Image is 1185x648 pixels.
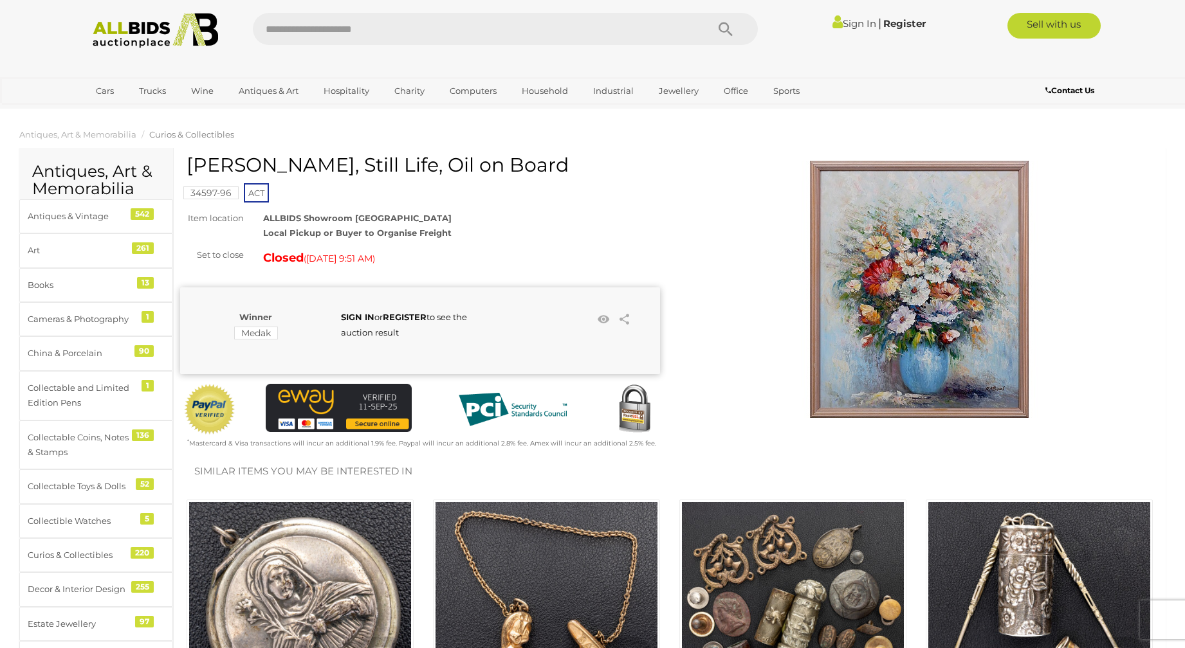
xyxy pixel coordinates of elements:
a: Collectable Toys & Dolls 52 [19,469,173,503]
div: 13 [137,277,154,289]
a: Antiques, Art & Memorabilia [19,129,136,139]
span: or to see the auction result [341,312,467,337]
div: 261 [132,242,154,254]
a: Household [513,80,576,102]
div: 255 [131,581,154,593]
div: Antiques & Vintage [28,209,134,224]
strong: ALLBIDS Showroom [GEOGRAPHIC_DATA] [263,213,452,223]
a: Curios & Collectibles 220 [19,538,173,572]
a: Art 261 [19,233,173,267]
div: 136 [132,429,154,441]
a: SIGN IN [341,312,374,322]
img: R. A. Bous, Still Life, Oil on Board [791,161,1048,418]
h1: [PERSON_NAME], Still Life, Oil on Board [187,154,657,175]
a: Sell with us [1007,13,1101,39]
a: Cameras & Photography 1 [19,302,173,336]
li: Watch this item [594,310,613,329]
a: Contact Us [1045,84,1098,98]
a: Register [883,17,926,30]
h2: Antiques, Art & Memorabilia [32,163,160,198]
span: | [878,16,881,30]
a: Sign In [832,17,876,30]
div: 1 [142,380,154,392]
h2: Similar items you may be interested in [194,466,1145,477]
span: ACT [244,183,269,203]
a: Cars [87,80,122,102]
div: Set to close [170,248,253,262]
div: Item location [170,211,253,226]
a: Collectable Coins, Notes & Stamps 136 [19,420,173,470]
a: [GEOGRAPHIC_DATA] [87,102,196,123]
a: Collectable and Limited Edition Pens 1 [19,371,173,420]
a: Antiques & Art [230,80,307,102]
div: Decor & Interior Design [28,582,134,597]
a: Sports [765,80,808,102]
button: Search [694,13,758,45]
img: Official PayPal Seal [183,384,236,435]
b: Winner [239,312,272,322]
div: 97 [135,616,154,627]
img: Secured by Rapid SSL [609,384,660,435]
b: Contact Us [1045,85,1094,95]
div: 90 [134,345,154,357]
a: Curios & Collectibles [149,129,234,139]
div: Cameras & Photography [28,312,134,327]
a: China & Porcelain 90 [19,336,173,370]
a: Antiques & Vintage 542 [19,199,173,233]
div: 1 [142,311,154,323]
div: 220 [131,547,154,559]
div: Collectable Toys & Dolls [28,479,134,494]
span: [DATE] 9:51 AM [306,253,372,264]
strong: Closed [263,251,304,265]
a: Hospitality [315,80,378,102]
div: 52 [136,478,154,490]
a: Computers [441,80,505,102]
div: Estate Jewellery [28,616,134,631]
div: Curios & Collectibles [28,548,134,562]
a: Books 13 [19,268,173,302]
a: Office [715,80,757,102]
mark: Medak [234,327,278,339]
a: REGISTER [383,312,427,322]
a: Decor & Interior Design 255 [19,572,173,606]
mark: 34597-96 [183,186,239,199]
img: Allbids.com.au [86,13,225,48]
div: Art [28,243,134,258]
a: Estate Jewellery 97 [19,607,173,641]
span: ( ) [304,253,375,264]
div: Collectible Watches [28,514,134,528]
a: Charity [386,80,433,102]
div: China & Porcelain [28,346,134,361]
small: Mastercard & Visa transactions will incur an additional 1.9% fee. Paypal will incur an additional... [187,439,656,447]
div: Collectable and Limited Edition Pens [28,381,134,411]
div: Collectable Coins, Notes & Stamps [28,430,134,460]
strong: Local Pickup or Buyer to Organise Freight [263,228,452,238]
a: 34597-96 [183,188,239,198]
img: PCI DSS compliant [448,384,577,435]
div: 542 [131,208,154,220]
a: Wine [183,80,222,102]
div: Books [28,278,134,292]
img: eWAY Payment Gateway [266,384,412,433]
a: Industrial [585,80,642,102]
a: Collectible Watches 5 [19,504,173,538]
a: Trucks [131,80,174,102]
a: Jewellery [650,80,707,102]
div: 5 [140,513,154,525]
